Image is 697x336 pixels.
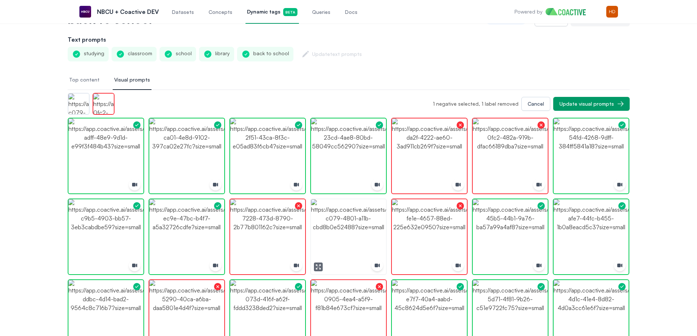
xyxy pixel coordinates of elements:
[311,118,386,193] img: https://app.coactive.ai/assets/ui/images/coactive/peacock_vod_1737504868066/ed173743-23cd-4ae8-80...
[68,118,143,193] img: https://app.coactive.ai/assets/ui/images/coactive/peacock_vod_1737504868066/0950cb63-adff-48e9-9d...
[69,76,100,83] span: Top content
[97,7,159,16] p: NBCU + Coactive DEV
[209,8,232,16] span: Concepts
[68,47,109,61] div: studying
[392,199,467,274] img: https://app.coactive.ai/assets/ui/images/coactive/peacock_vod_1737504868066/e262b1f9-fe1e-4657-88...
[473,199,548,274] img: https://app.coactive.ai/assets/ui/images/coactive/peacock_vod_1737504868066/e6ee3534-45b5-44b1-9a...
[172,8,194,16] span: Datasets
[554,199,629,274] img: https://app.coactive.ai/assets/ui/images/coactive/peacock_vod_1737504868066/6b4ff32c-afe7-44fc-b4...
[606,6,618,18] img: Menu for the logged in user
[311,199,386,274] img: https://app.coactive.ai/assets/ui/images/coactive/peacock_vod_1737504868066/cdd71f1b-c079-4801-a1...
[230,199,305,274] img: https://app.coactive.ai/assets/ui/images/coactive/peacock_vod_1737504868066/5df3e064-7228-473d-87...
[553,97,630,111] button: Update visual prompts
[296,47,368,61] button: Updatetext prompts
[112,47,157,61] div: classroom
[283,8,297,16] span: Beta
[554,118,629,193] img: https://app.coactive.ai/assets/ui/images/coactive/peacock_vod_1737504868066/29829ade-54fd-4268-9d...
[247,8,297,16] span: Dynamic tags
[68,199,143,274] img: https://app.coactive.ai/assets/ui/images/coactive/peacock_vod_1737504868066/45e39dd5-c9b5-4903-bb...
[149,118,224,193] img: https://app.coactive.ai/assets/ui/images/coactive/peacock_vod_1737504868066/8e26f943-ca01-4e8d-91...
[68,93,90,115] img: https://app.coactive.ai/assets/ui/images/coactive/peacock_vod_1737504868066/cdd71f1b-c079-4801-a1...
[93,93,115,115] img: https://app.coactive.ai/assets/ui/images/coactive/peacock_vod_1737504868066/16dac7af-0fc2-482a-91...
[433,100,518,107] p: 1 negative selected, 1 label removed
[514,8,543,15] p: Powered by
[68,35,630,44] h2: Text prompts
[160,47,196,61] div: school
[528,100,544,107] div: Cancel
[113,70,151,90] button: Visual prompts
[79,6,91,18] img: NBCU + Coactive DEV
[230,118,305,193] img: https://app.coactive.ai/assets/ui/images/coactive/peacock_vod_1737504868066/35d54014-2f51-43ca-8f...
[149,199,224,274] img: https://app.coactive.ai/assets/ui/images/coactive/peacock_vod_1737504868066/eebb4d34-ec9e-47bc-b4...
[521,97,550,111] button: Cancel
[546,8,591,15] img: Home
[114,76,150,83] span: Visual prompts
[312,8,330,16] span: Queries
[68,70,101,90] button: Top content
[68,70,630,90] nav: Tabs
[312,50,362,58] div: Update text prompts
[559,100,614,107] div: Update visual prompts
[199,47,234,61] div: library
[392,118,467,193] img: https://app.coactive.ai/assets/ui/images/coactive/peacock_vod_1737504868066/c8a353ac-da2f-4222-ae...
[473,118,548,193] img: https://app.coactive.ai/assets/ui/images/coactive/peacock_vod_1737504868066/16dac7af-0fc2-482a-91...
[237,47,293,61] div: back to school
